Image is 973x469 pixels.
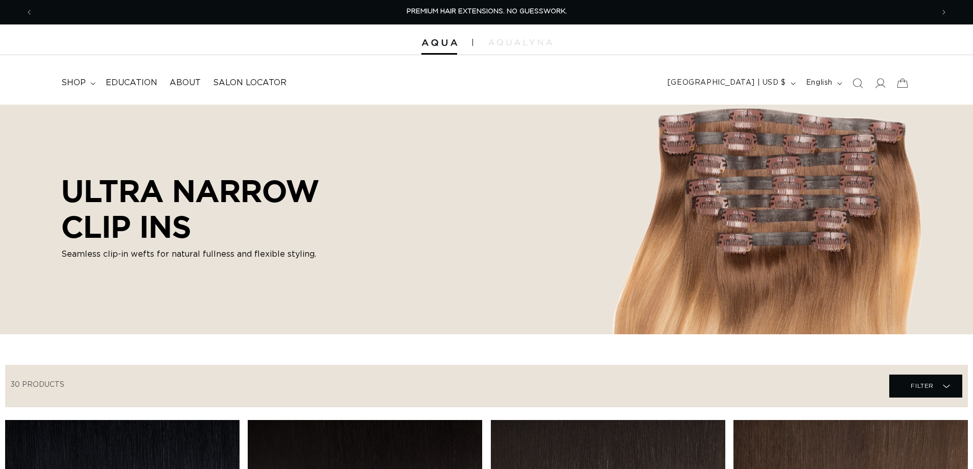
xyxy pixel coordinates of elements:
[61,78,86,88] span: shop
[668,78,786,88] span: [GEOGRAPHIC_DATA] | USD $
[846,72,869,94] summary: Search
[421,39,457,46] img: Aqua Hair Extensions
[163,71,207,94] a: About
[889,375,962,398] summary: Filter
[806,78,833,88] span: English
[170,78,201,88] span: About
[55,71,100,94] summary: shop
[661,73,800,93] button: [GEOGRAPHIC_DATA] | USD $
[61,173,393,244] h2: ULTRA NARROW CLIP INS
[18,3,40,22] button: Previous announcement
[488,39,552,45] img: aqualyna.com
[213,78,287,88] span: Salon Locator
[100,71,163,94] a: Education
[407,8,567,15] span: PREMIUM HAIR EXTENSIONS. NO GUESSWORK.
[11,381,64,388] span: 30 products
[800,73,846,93] button: English
[911,376,934,396] span: Filter
[61,249,393,261] p: Seamless clip-in wefts for natural fullness and flexible styling.
[933,3,955,22] button: Next announcement
[207,71,293,94] a: Salon Locator
[106,78,157,88] span: Education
